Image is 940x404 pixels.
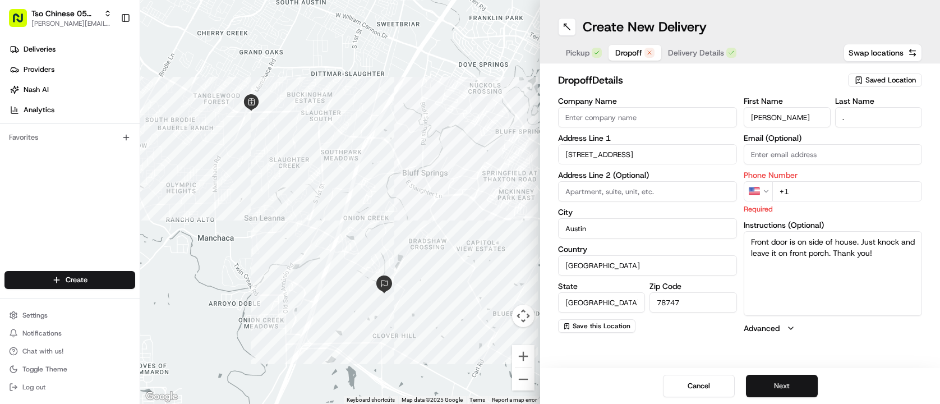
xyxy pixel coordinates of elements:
[11,45,204,63] p: Welcome 👋
[512,368,534,391] button: Zoom out
[4,4,116,31] button: Tso Chinese 05 [PERSON_NAME][PERSON_NAME][EMAIL_ADDRESS][DOMAIN_NAME]
[469,397,485,403] a: Terms
[492,397,537,403] a: Report a map error
[558,255,737,276] input: Enter country
[558,181,737,201] input: Apartment, suite, unit, etc.
[4,343,135,359] button: Chat with us!
[744,323,780,334] label: Advanced
[849,47,904,58] span: Swap locations
[347,396,395,404] button: Keyboard shortcuts
[24,85,49,95] span: Nash AI
[22,311,48,320] span: Settings
[848,72,922,88] button: Saved Location
[558,319,635,333] button: Save this Location
[744,171,923,179] label: Phone Number
[4,61,140,79] a: Providers
[744,221,923,229] label: Instructions (Optional)
[558,72,841,88] h2: dropoff Details
[79,190,136,199] a: Powered byPylon
[558,107,737,127] input: Enter company name
[615,47,642,58] span: Dropoff
[31,8,99,19] button: Tso Chinese 05 [PERSON_NAME]
[668,47,724,58] span: Delivery Details
[4,101,140,119] a: Analytics
[95,164,104,173] div: 💻
[143,389,180,404] img: Google
[24,44,56,54] span: Deliveries
[29,72,185,84] input: Clear
[22,383,45,392] span: Log out
[4,361,135,377] button: Toggle Theme
[22,347,63,356] span: Chat with us!
[558,171,737,179] label: Address Line 2 (Optional)
[558,134,737,142] label: Address Line 1
[402,397,463,403] span: Map data ©2025 Google
[11,11,34,34] img: Nash
[11,164,20,173] div: 📗
[112,190,136,199] span: Pylon
[744,97,831,105] label: First Name
[24,65,54,75] span: Providers
[38,107,184,118] div: Start new chat
[512,305,534,327] button: Map camera controls
[583,18,707,36] h1: Create New Delivery
[558,292,645,313] input: Enter state
[24,105,54,115] span: Analytics
[4,40,140,58] a: Deliveries
[22,365,67,374] span: Toggle Theme
[558,245,737,253] label: Country
[744,231,923,315] textarea: Front door is on side of house. Just knock and leave it on front porch. Thank you!
[31,19,112,28] button: [PERSON_NAME][EMAIL_ADDRESS][DOMAIN_NAME]
[66,275,87,285] span: Create
[22,163,86,174] span: Knowledge Base
[744,144,923,164] input: Enter email address
[4,379,135,395] button: Log out
[649,282,736,290] label: Zip Code
[835,97,922,105] label: Last Name
[4,128,135,146] div: Favorites
[865,75,916,85] span: Saved Location
[649,292,736,313] input: Enter zip code
[744,204,923,214] p: Required
[512,345,534,368] button: Zoom in
[558,97,737,105] label: Company Name
[22,329,62,338] span: Notifications
[566,47,589,58] span: Pickup
[573,322,630,330] span: Save this Location
[558,282,645,290] label: State
[558,208,737,216] label: City
[143,389,180,404] a: Open this area in Google Maps (opens a new window)
[744,134,923,142] label: Email (Optional)
[772,181,923,201] input: Enter phone number
[90,158,185,178] a: 💻API Documentation
[11,107,31,127] img: 1736555255976-a54dd68f-1ca7-489b-9aae-adbdc363a1c4
[4,307,135,323] button: Settings
[4,271,135,289] button: Create
[663,375,735,397] button: Cancel
[106,163,180,174] span: API Documentation
[558,144,737,164] input: Enter address
[744,107,831,127] input: Enter first name
[4,325,135,341] button: Notifications
[844,44,922,62] button: Swap locations
[558,218,737,238] input: Enter city
[835,107,922,127] input: Enter last name
[38,118,142,127] div: We're available if you need us!
[4,81,140,99] a: Nash AI
[191,111,204,124] button: Start new chat
[7,158,90,178] a: 📗Knowledge Base
[744,323,923,334] button: Advanced
[746,375,818,397] button: Next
